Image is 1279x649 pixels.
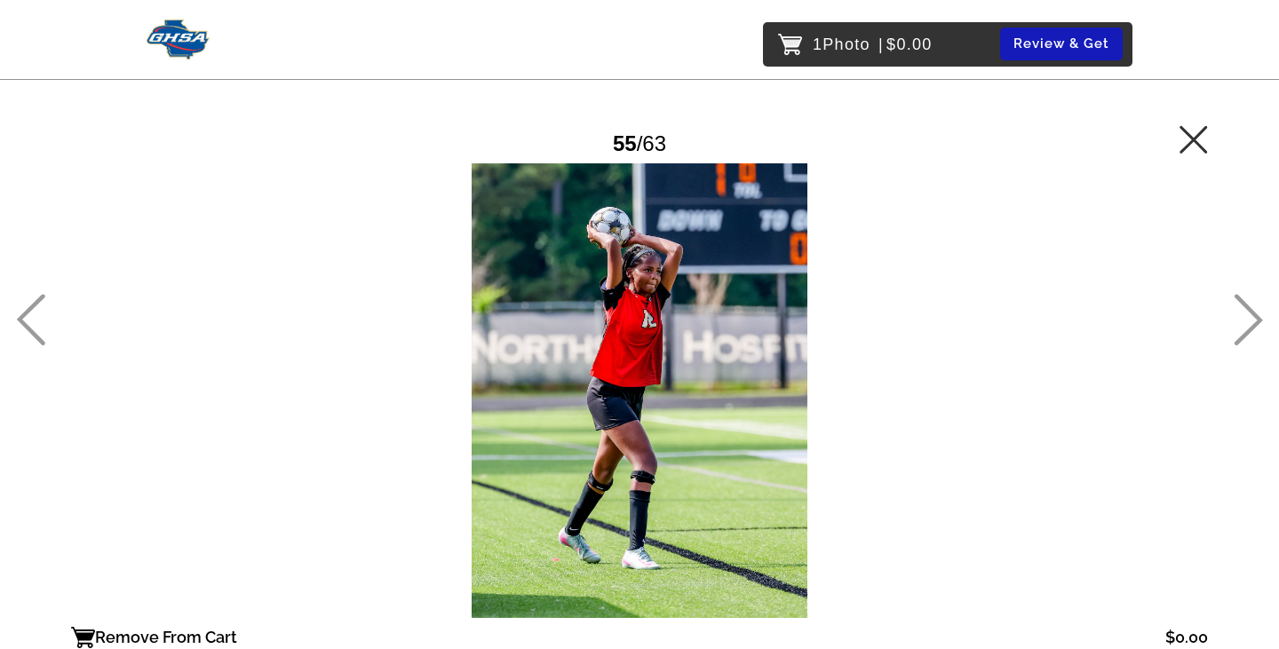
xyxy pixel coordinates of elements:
div: / [613,124,666,162]
span: Photo [822,30,870,59]
span: 55 [613,131,637,155]
button: Review & Get [1000,28,1123,60]
a: Review & Get [1000,28,1128,60]
p: 1 $0.00 [813,30,933,59]
span: | [878,36,884,53]
span: 63 [642,131,666,155]
img: Snapphound Logo [147,20,210,59]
